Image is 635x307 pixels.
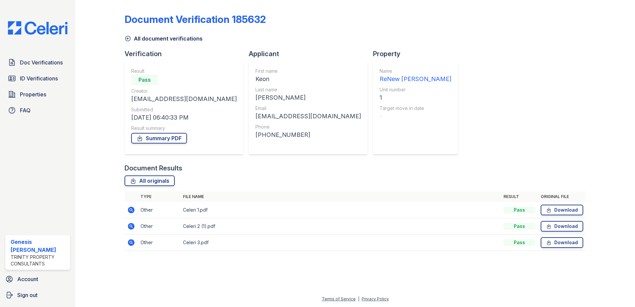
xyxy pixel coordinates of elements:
div: Pass [503,239,535,246]
div: Applicant [249,49,373,58]
a: Summary PDF [131,133,187,144]
div: Submitted [131,106,237,113]
div: First name [255,68,361,74]
div: Document Verification 185632 [125,13,266,25]
th: Original file [538,191,586,202]
div: ReNew [PERSON_NAME] [380,74,451,84]
span: Doc Verifications [20,58,63,66]
div: - [380,112,451,121]
div: Pass [503,223,535,230]
img: CE_Logo_Blue-a8612792a0a2168367f1c8372b55b34899dd931a85d93a1a3d3e32e68fde9ad4.png [3,21,73,35]
a: FAQ [5,104,70,117]
a: Privacy Policy [362,296,389,301]
a: Download [541,205,583,215]
a: Download [541,237,583,248]
span: ID Verifications [20,74,58,82]
a: All document verifications [125,35,203,43]
div: Genesis [PERSON_NAME] [11,238,67,254]
span: FAQ [20,106,31,114]
div: Creator [131,88,237,94]
div: Phone [255,124,361,130]
div: Property [373,49,463,58]
div: [PHONE_NUMBER] [255,130,361,140]
div: 1 [380,93,451,102]
td: Other [138,202,180,218]
div: Result [131,68,237,74]
th: Result [501,191,538,202]
td: Celeri 3.pdf [180,235,501,251]
a: Properties [5,88,70,101]
a: Download [541,221,583,232]
div: | [358,296,359,301]
div: [DATE] 06:40:33 PM [131,113,237,122]
a: Doc Verifications [5,56,70,69]
a: All originals [125,175,175,186]
div: Unit number [380,86,451,93]
span: Sign out [17,291,38,299]
a: Name ReNew [PERSON_NAME] [380,68,451,84]
div: Name [380,68,451,74]
a: Terms of Service [322,296,356,301]
span: Properties [20,90,46,98]
iframe: chat widget [607,280,628,300]
a: Account [3,272,73,286]
div: Document Results [125,163,182,173]
div: Keon [255,74,361,84]
div: [PERSON_NAME] [255,93,361,102]
div: [EMAIL_ADDRESS][DOMAIN_NAME] [255,112,361,121]
a: Sign out [3,288,73,302]
div: Result summary [131,125,237,132]
div: Target move in date [380,105,451,112]
div: Pass [503,207,535,213]
td: Celeri 1.pdf [180,202,501,218]
div: Email [255,105,361,112]
a: ID Verifications [5,72,70,85]
span: Account [17,275,38,283]
th: Type [138,191,180,202]
div: Last name [255,86,361,93]
div: [EMAIL_ADDRESS][DOMAIN_NAME] [131,94,237,104]
div: Verification [125,49,249,58]
div: Pass [131,74,158,85]
td: Other [138,218,180,235]
div: Trinity Property Consultants [11,254,67,267]
td: Other [138,235,180,251]
td: Celeri 2 (1).pdf [180,218,501,235]
th: File name [180,191,501,202]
